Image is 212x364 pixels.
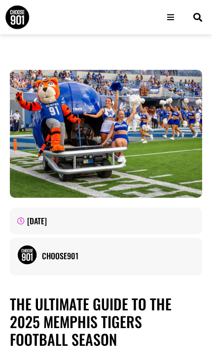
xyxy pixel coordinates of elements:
a: Choose901 [42,250,195,262]
h1: The Ultimate Guide to the 2025 Memphis Tigers Football Season [10,295,202,348]
div: Search [189,9,206,26]
div: Open/Close Menu [162,8,179,26]
time: [DATE] [27,215,47,227]
img: A mascot and cheerleaders on a blue vehicle celebrate on a football field, with more cheerleaders... [10,70,202,198]
img: Picture of Choose901 [17,245,37,265]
